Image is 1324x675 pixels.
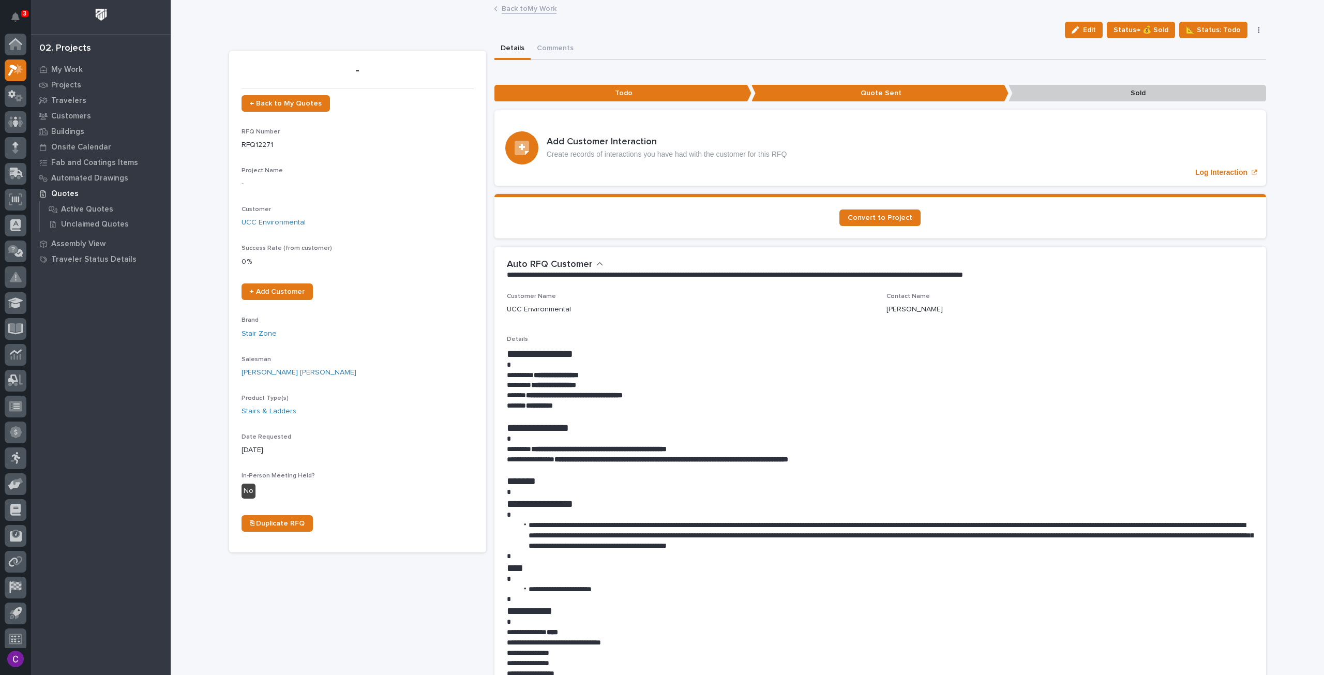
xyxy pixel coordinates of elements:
a: Quotes [31,186,171,201]
a: Automated Drawings [31,170,171,186]
a: Convert to Project [839,209,921,226]
p: Assembly View [51,239,106,249]
a: + Add Customer [242,283,313,300]
a: Assembly View [31,236,171,251]
a: UCC Environmental [242,217,306,228]
span: Status→ 💰 Sold [1114,24,1168,36]
div: 02. Projects [39,43,91,54]
span: Date Requested [242,434,291,440]
span: Product Type(s) [242,395,289,401]
button: Notifications [5,6,26,28]
a: Fab and Coatings Items [31,155,171,170]
p: Quotes [51,189,79,199]
button: Status→ 💰 Sold [1107,22,1175,38]
span: Brand [242,317,259,323]
span: Details [507,336,528,342]
p: - [242,63,474,78]
span: 📐 Status: Todo [1186,24,1241,36]
a: Onsite Calendar [31,139,171,155]
a: Travelers [31,93,171,108]
span: Project Name [242,168,283,174]
p: Quote Sent [751,85,1009,102]
a: Stair Zone [242,328,277,339]
p: Unclaimed Quotes [61,220,129,229]
p: Automated Drawings [51,174,128,183]
a: [PERSON_NAME] [PERSON_NAME] [242,367,356,378]
span: Customer [242,206,271,213]
button: users-avatar [5,648,26,670]
p: Onsite Calendar [51,143,111,152]
span: RFQ Number [242,129,280,135]
p: - [242,178,474,189]
p: UCC Environmental [507,304,571,315]
a: Log Interaction [494,110,1266,186]
span: Convert to Project [848,214,912,221]
p: My Work [51,65,83,74]
p: Buildings [51,127,84,137]
button: 📐 Status: Todo [1179,22,1247,38]
p: RFQ12271 [242,140,474,151]
span: ← Back to My Quotes [250,100,322,107]
p: Todo [494,85,751,102]
div: No [242,484,255,499]
p: Sold [1009,85,1266,102]
a: My Work [31,62,171,77]
button: Edit [1065,22,1103,38]
p: Traveler Status Details [51,255,137,264]
a: Back toMy Work [502,2,556,14]
a: Active Quotes [40,202,171,216]
p: Travelers [51,96,86,106]
button: Auto RFQ Customer [507,259,604,271]
span: Edit [1083,25,1096,35]
span: Contact Name [886,293,930,299]
button: Comments [531,38,580,60]
p: Customers [51,112,91,121]
p: Log Interaction [1195,168,1247,177]
p: Fab and Coatings Items [51,158,138,168]
a: Buildings [31,124,171,139]
p: [PERSON_NAME] [886,304,943,315]
a: Customers [31,108,171,124]
div: Notifications3 [13,12,26,29]
a: Unclaimed Quotes [40,217,171,231]
a: Stairs & Ladders [242,406,296,417]
button: Details [494,38,531,60]
p: [DATE] [242,445,474,456]
a: Traveler Status Details [31,251,171,267]
a: ← Back to My Quotes [242,95,330,112]
span: Customer Name [507,293,556,299]
p: Create records of interactions you have had with the customer for this RFQ [547,150,787,159]
span: + Add Customer [250,288,305,295]
span: Success Rate (from customer) [242,245,332,251]
a: Projects [31,77,171,93]
p: Projects [51,81,81,90]
span: In-Person Meeting Held? [242,473,315,479]
a: ⎘ Duplicate RFQ [242,515,313,532]
span: ⎘ Duplicate RFQ [250,520,305,527]
p: Active Quotes [61,205,113,214]
h2: Auto RFQ Customer [507,259,592,271]
h3: Add Customer Interaction [547,137,787,148]
p: 0 % [242,257,474,267]
img: Workspace Logo [92,5,111,24]
span: Salesman [242,356,271,363]
p: 3 [23,10,26,17]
